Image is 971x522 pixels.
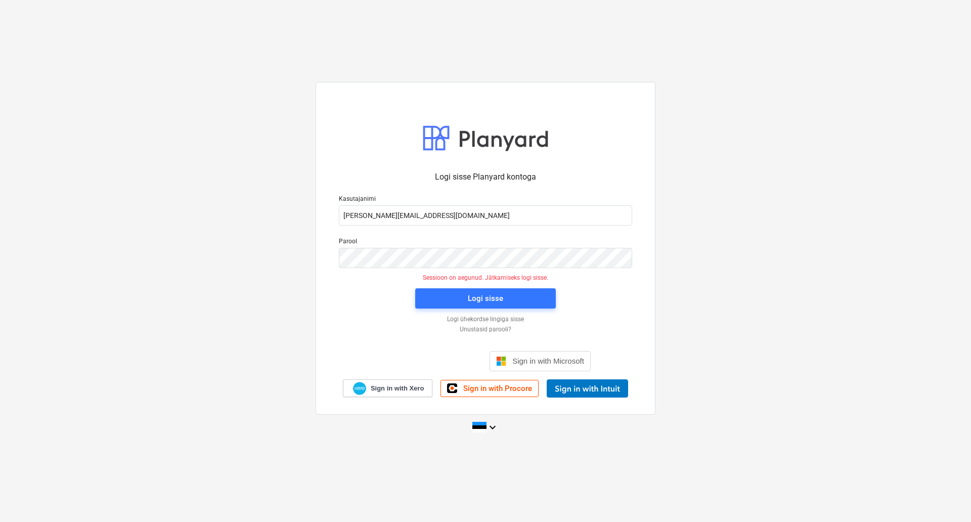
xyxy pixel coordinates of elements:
input: Kasutajanimi [339,205,632,226]
iframe: Chat Widget [920,473,971,522]
a: Unustasid parooli? [334,326,637,334]
a: Sign in with Xero [343,379,433,397]
i: keyboard_arrow_down [487,421,499,433]
p: Logi sisse Planyard kontoga [339,171,632,183]
span: Sign in with Xero [371,384,424,393]
a: Logi ühekordse lingiga sisse [334,316,637,324]
img: Xero logo [353,382,366,396]
a: Sign in with Procore [440,380,539,397]
button: Logi sisse [415,288,556,309]
div: Logi sisse [468,292,503,305]
span: Sign in with Procore [463,384,532,393]
p: Sessioon on aegunud. Jätkamiseks logi sisse. [333,274,638,282]
img: Microsoft logo [496,356,506,366]
p: Kasutajanimi [339,195,632,205]
p: Parool [339,238,632,248]
iframe: Sign in with Google Button [375,350,487,372]
div: Vestlusvidin [920,473,971,522]
span: Sign in with Microsoft [512,357,584,365]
